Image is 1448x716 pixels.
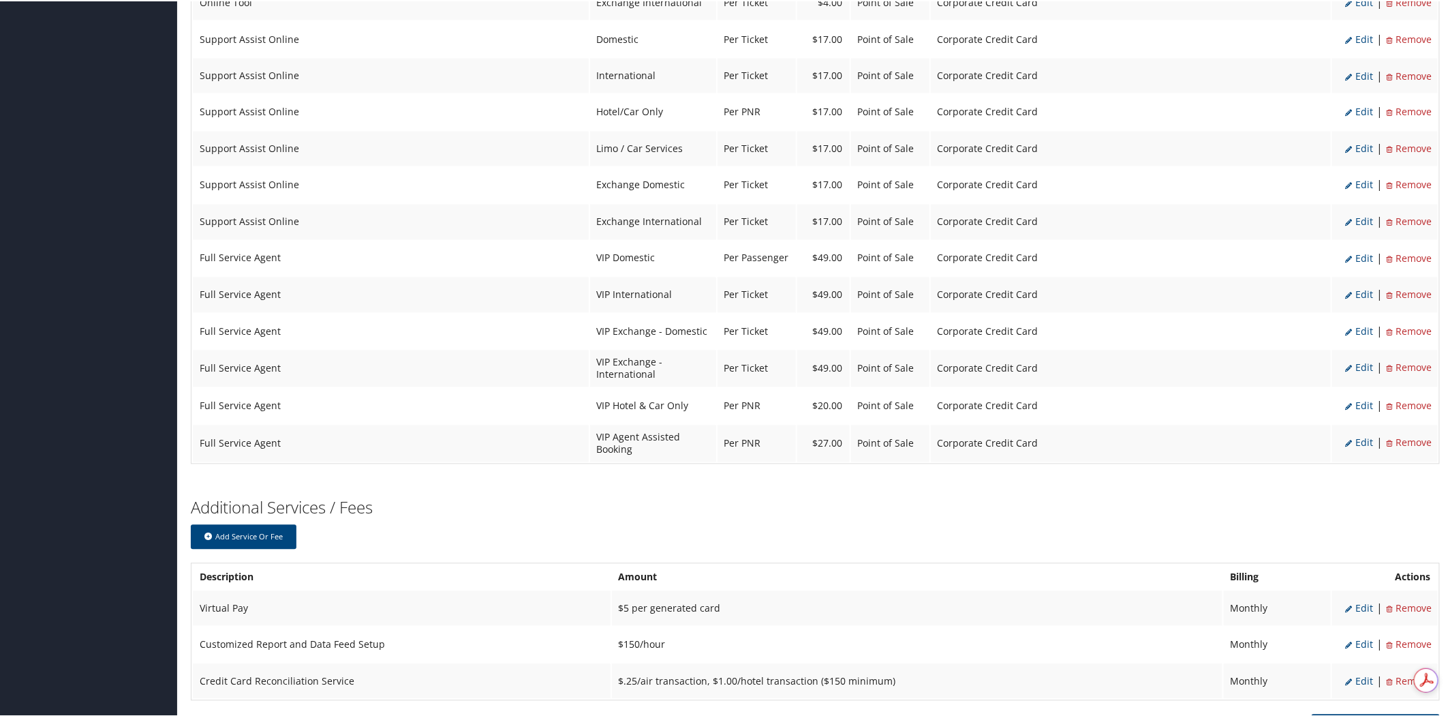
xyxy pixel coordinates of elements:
span: Per Ticket [724,287,769,300]
td: Corporate Credit Card [931,349,1331,386]
span: Per Ticket [724,324,769,337]
span: Per PNR [724,398,761,411]
span: Remove [1387,637,1432,650]
span: Remove [1387,398,1432,411]
span: Edit [1346,251,1374,264]
td: Full Service Agent [193,276,589,312]
span: Per Passenger [724,250,789,263]
td: Corporate Credit Card [931,424,1331,461]
span: Remove [1387,287,1432,300]
td: Corporate Credit Card [931,203,1331,239]
span: Remove [1387,601,1432,614]
span: Remove [1387,104,1432,117]
span: Edit [1346,637,1374,650]
span: Point of Sale [858,31,914,44]
td: $17.00 [797,57,850,93]
td: $17.00 [797,93,850,129]
td: VIP Domestic [590,240,716,275]
td: Support Assist Online [193,93,589,129]
td: Full Service Agent [193,424,589,461]
td: $17.00 [797,20,850,56]
td: Support Assist Online [193,203,589,239]
span: Point of Sale [858,141,914,154]
li: | [1374,672,1387,689]
span: Point of Sale [858,324,914,337]
span: Edit [1346,214,1374,227]
td: Corporate Credit Card [931,313,1331,348]
span: Remove [1387,214,1432,227]
td: Support Assist Online [193,130,589,166]
span: Edit [1346,398,1374,411]
span: Remove [1387,251,1432,264]
span: Edit [1346,31,1374,44]
span: Edit [1346,104,1374,117]
span: Edit [1346,324,1374,337]
td: $5 per generated card [612,590,1222,625]
span: Per PNR [724,436,761,449]
td: $17.00 [797,166,850,202]
td: Support Assist Online [193,57,589,93]
h2: Additional Services / Fees [191,495,1440,518]
li: | [1374,433,1387,451]
li: | [1374,29,1387,47]
th: Billing [1224,564,1331,588]
td: $49.00 [797,349,850,386]
td: $150/hour [612,626,1222,661]
td: VIP Hotel & Car Only [590,387,716,423]
td: $17.00 [797,130,850,166]
span: Edit [1346,435,1374,448]
td: Corporate Credit Card [931,130,1331,166]
td: Credit Card Reconciliation Service [193,663,611,698]
td: VIP International [590,276,716,312]
span: Edit [1346,360,1374,373]
td: Corporate Credit Card [931,240,1331,275]
span: Per Ticket [724,214,769,227]
span: Point of Sale [858,104,914,117]
td: Full Service Agent [193,387,589,423]
td: Monthly [1224,590,1331,625]
td: $.25/air transaction, $1.00/hotel transaction ($150 minimum) [612,663,1222,698]
td: Full Service Agent [193,240,589,275]
button: Add Service or Fee [191,524,296,548]
td: Support Assist Online [193,166,589,202]
span: Remove [1387,360,1432,373]
td: Hotel/Car Only [590,93,716,129]
td: $49.00 [797,276,850,312]
span: Point of Sale [858,287,914,300]
li: | [1374,285,1387,303]
td: VIP Exchange - Domestic [590,313,716,348]
li: | [1374,322,1387,340]
th: Amount [612,564,1222,588]
span: Edit [1346,674,1374,687]
span: Edit [1346,287,1374,300]
td: Corporate Credit Card [931,387,1331,423]
span: Point of Sale [858,361,914,374]
td: Corporate Credit Card [931,166,1331,202]
td: Monthly [1224,663,1331,698]
span: Point of Sale [858,436,914,449]
span: Point of Sale [858,177,914,190]
td: Corporate Credit Card [931,93,1331,129]
span: Point of Sale [858,398,914,411]
span: Per Ticket [724,177,769,190]
td: Corporate Credit Card [931,20,1331,56]
span: Edit [1346,141,1374,154]
td: Exchange Domestic [590,166,716,202]
li: | [1374,175,1387,193]
td: Corporate Credit Card [931,276,1331,312]
td: Monthly [1224,626,1331,661]
li: | [1374,635,1387,653]
span: Per Ticket [724,361,769,374]
li: | [1374,599,1387,616]
span: Remove [1387,177,1432,190]
li: | [1374,139,1387,157]
span: Remove [1387,68,1432,81]
td: Customized Report and Data Feed Setup [193,626,611,661]
li: | [1374,396,1387,414]
span: Per Ticket [724,31,769,44]
td: Limo / Car Services [590,130,716,166]
td: Domestic [590,20,716,56]
td: Exchange International [590,203,716,239]
td: $17.00 [797,203,850,239]
th: Actions [1332,564,1438,588]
